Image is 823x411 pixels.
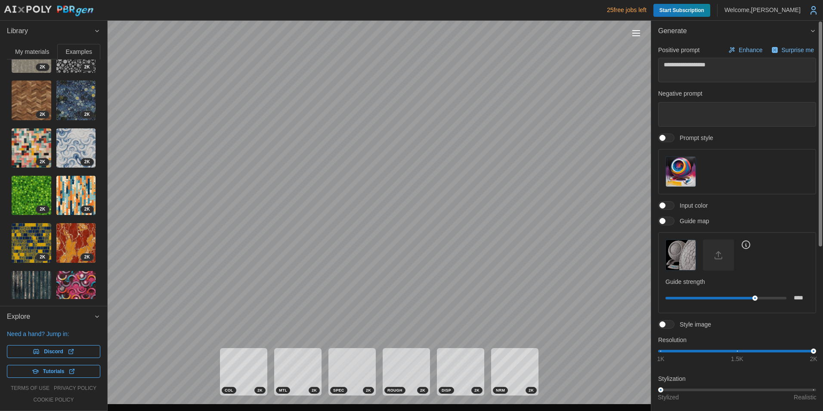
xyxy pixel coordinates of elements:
img: VHlsLYLO2dYIXbUDQv9T [12,271,51,311]
img: Prompt style [666,157,696,187]
span: Examples [66,49,92,55]
img: E0WDekRgOSM6MXRuYTC4 [56,176,96,215]
img: Hz2WzdisDSdMN9J5i1Bs [56,81,96,120]
img: CHIX8LGRgTTB8f7hNWti [56,271,96,311]
p: Negative prompt [658,89,816,98]
a: Tutorials [7,365,100,378]
span: ROUGH [387,387,402,393]
button: Prompt style [665,156,696,187]
span: 2 K [40,64,45,71]
span: NRM [496,387,505,393]
p: Stylization [658,374,816,383]
span: 2 K [84,159,90,165]
span: Start Subscription [659,4,704,17]
span: DISP [442,387,451,393]
span: Input color [674,201,708,210]
a: VHlsLYLO2dYIXbUDQv9T2K [11,271,52,311]
a: PtnkfkJ0rlOgzqPVzBbq2K [56,223,96,263]
p: Positive prompt [658,46,699,54]
span: 2 K [312,387,317,393]
span: 2 K [474,387,480,393]
span: Tutorials [43,365,65,377]
p: 25 free jobs left [607,6,647,14]
span: SPEC [333,387,344,393]
span: 2 K [84,206,90,213]
a: HoR2omZZLXJGORTLu1Xa2K [11,128,52,168]
img: PtnkfkJ0rlOgzqPVzBbq [56,223,96,263]
a: E0WDekRgOSM6MXRuYTC42K [56,175,96,216]
span: 2 K [40,159,45,165]
img: BaNnYycJ0fHhekiD6q2s [56,128,96,168]
img: SqvTK9WxGY1p835nerRz [12,223,51,263]
img: AIxPoly PBRgen [3,5,94,17]
p: Surprise me [782,46,816,54]
span: 2 K [84,64,90,71]
span: 2 K [40,111,45,118]
p: Guide strength [665,277,809,286]
span: 2 K [420,387,425,393]
span: Style image [674,320,711,329]
span: Generate [658,21,810,42]
img: HoR2omZZLXJGORTLu1Xa [12,128,51,168]
span: 2 K [84,254,90,261]
span: 2 K [40,254,45,261]
button: Surprise me [769,44,816,56]
span: 2 K [84,111,90,118]
img: JRFGPhhRt5Yj1BDkBmTq [12,176,51,215]
a: BaNnYycJ0fHhekiD6q2s2K [56,128,96,168]
span: My materials [15,49,49,55]
p: Need a hand? Jump in: [7,330,100,338]
img: xGfjer9ro03ZFYxz6oRE [12,81,51,120]
a: Hz2WzdisDSdMN9J5i1Bs2K [56,80,96,121]
button: Enhance [726,44,764,56]
a: terms of use [11,385,50,392]
span: Explore [7,306,94,327]
p: Welcome, [PERSON_NAME] [724,6,801,14]
a: JRFGPhhRt5Yj1BDkBmTq2K [11,175,52,216]
a: Discord [7,345,100,358]
button: Guide map [665,240,696,270]
span: 2 K [257,387,263,393]
a: xGfjer9ro03ZFYxz6oRE2K [11,80,52,121]
img: Guide map [666,240,696,270]
span: 2 K [529,387,534,393]
a: privacy policy [54,385,96,392]
span: 2 K [40,206,45,213]
span: 2 K [366,387,371,393]
p: Resolution [658,336,816,344]
p: Enhance [739,46,764,54]
span: MTL [279,387,287,393]
span: Prompt style [674,134,713,142]
a: CHIX8LGRgTTB8f7hNWti2K [56,271,96,311]
a: SqvTK9WxGY1p835nerRz2K [11,223,52,263]
span: Library [7,21,94,42]
span: Guide map [674,217,709,225]
a: Start Subscription [653,4,710,17]
span: COL [225,387,233,393]
button: Toggle viewport controls [630,27,642,39]
a: cookie policy [33,396,74,404]
span: Discord [44,346,63,358]
button: Generate [651,21,823,42]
